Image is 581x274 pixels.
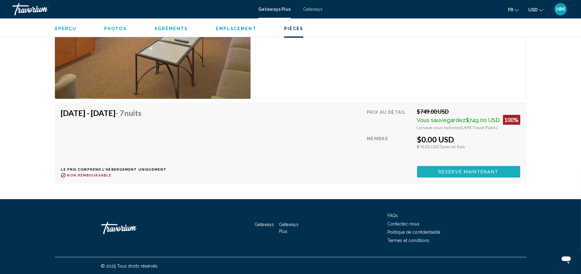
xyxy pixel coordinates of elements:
a: Getaways [255,222,274,227]
button: Aperçu [55,26,77,31]
a: Travorium [12,3,252,15]
a: Getaways Plus [259,7,291,12]
span: 1,498 Travel Points [461,125,498,130]
a: FAQs [388,213,398,218]
span: USD [528,7,538,12]
span: HM [557,6,565,12]
p: Le prix comprend l'hébergement uniquement [61,168,167,172]
button: Agréments [154,26,188,31]
div: Membre [367,135,412,161]
div: $749.00 USD [417,108,520,115]
button: User Menu [553,3,569,16]
div: $0.00 USD [417,135,520,144]
a: Travorium [101,219,163,237]
a: Getaways Plus [279,222,298,234]
span: Non remboursable [67,173,112,177]
span: Taxes et frais [440,144,465,149]
a: Termes et conditions [388,238,430,243]
span: - 7 [116,108,142,117]
h4: [DATE] - [DATE] [61,108,162,117]
button: Photos [104,26,127,31]
span: © 2025 Tous droits réservés. [101,264,159,268]
span: Vous sauvegardez [417,117,466,123]
button: Emplacement [216,26,256,31]
div: $76.02 USD [417,144,520,149]
button: Change currency [528,5,543,14]
span: Reserve maintenant [439,170,498,175]
button: Change language [508,5,519,14]
iframe: Bouton de lancement de la fenêtre de messagerie [556,249,576,269]
span: fr [508,7,513,12]
span: Lorsque vous rachetez [417,125,461,130]
button: Pièces [284,26,304,31]
span: nuits [125,108,142,117]
a: Getaways [303,7,323,12]
button: Reserve maintenant [417,166,520,177]
a: Contactez-nous [388,221,420,226]
span: $749.00 USD [466,117,500,123]
div: 100% [503,115,520,125]
div: Prix au détail [367,108,412,130]
a: Politique de confidentialité [388,230,440,235]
